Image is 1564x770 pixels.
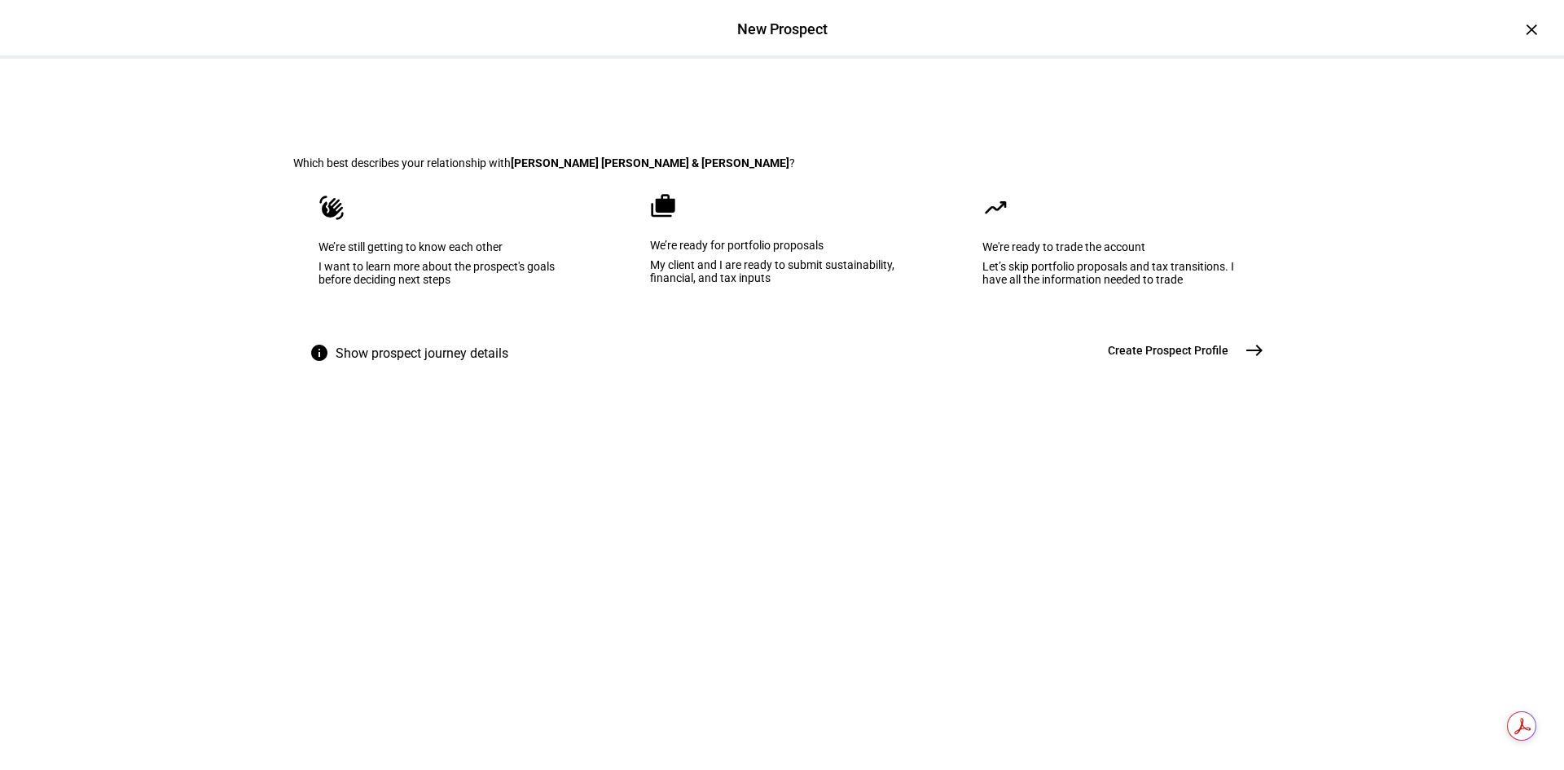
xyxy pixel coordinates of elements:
div: We're ready to trade the account [982,240,1245,253]
div: Which best describes your relationship with ? [293,156,1271,169]
div: I want to learn more about the prospect's goals before deciding next steps [319,260,582,286]
mat-icon: info [310,343,329,363]
eth-mega-radio-button: We’re ready for portfolio proposals [626,169,938,334]
b: [PERSON_NAME] [PERSON_NAME] & [PERSON_NAME] [511,156,789,169]
button: Show prospect journey details [293,334,531,373]
div: × [1518,16,1544,42]
eth-mega-radio-button: We’re still getting to know each other [293,169,607,334]
span: Create Prospect Profile [1108,342,1228,359]
div: Let’s skip portfolio proposals and tax transitions. I have all the information needed to trade [982,260,1245,286]
div: We’re ready for portfolio proposals [650,239,914,252]
mat-icon: waving_hand [319,195,345,221]
div: My client and I are ready to submit sustainability, financial, and tax inputs [650,258,914,284]
eth-mega-radio-button: We're ready to trade the account [957,169,1271,334]
div: We’re still getting to know each other [319,240,582,253]
mat-icon: moving [982,195,1008,221]
mat-icon: east [1245,341,1264,360]
button: Create Prospect Profile [1088,334,1271,367]
mat-icon: cases [650,193,676,219]
span: Show prospect journey details [336,334,508,373]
